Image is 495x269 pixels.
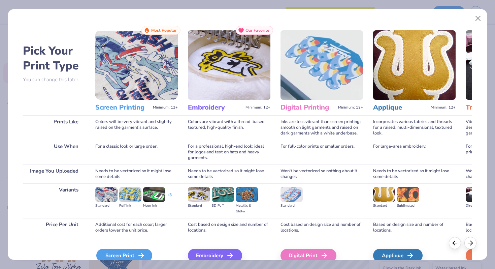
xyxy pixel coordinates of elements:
div: Cost based on design size and number of locations. [188,218,270,237]
button: Close [472,12,485,25]
img: Puff Ink [119,187,141,202]
span: Minimum: 12+ [245,105,270,110]
div: Price Per Unit [23,218,85,237]
div: Use When [23,140,85,165]
span: Our Favorite [245,28,269,33]
div: Metallic & Glitter [236,203,258,214]
div: Digital Print [280,249,336,262]
div: Based on design size and number of locations. [373,218,456,237]
h3: Digital Printing [280,103,335,112]
img: Applique [373,30,456,100]
span: Most Popular [151,28,177,33]
h2: Pick Your Print Type [23,43,85,73]
h3: Applique [373,103,428,112]
div: Variants [23,183,85,218]
div: Sublimated [397,203,419,209]
div: Needs to be vectorized so it might lose some details [95,165,178,183]
img: Embroidery [188,30,270,100]
div: Needs to be vectorized so it might lose some details [188,165,270,183]
span: Minimum: 12+ [338,105,363,110]
div: Inks are less vibrant than screen printing; smooth on light garments and raised on dark garments ... [280,115,363,140]
div: Colors are vibrant with a thread-based textured, high-quality finish. [188,115,270,140]
h3: Screen Printing [95,103,150,112]
div: Direct-to-film [466,203,488,209]
div: Standard [280,203,303,209]
div: For large-area embroidery. [373,140,456,165]
div: 3D Puff [212,203,234,209]
div: Colors will be very vibrant and slightly raised on the garment's surface. [95,115,178,140]
div: For full-color prints or smaller orders. [280,140,363,165]
img: Neon Ink [143,187,165,202]
div: Cost based on design size and number of locations. [280,218,363,237]
div: Screen Print [96,249,152,262]
img: Metallic & Glitter [236,187,258,202]
div: Embroidery [188,249,242,262]
div: Standard [373,203,395,209]
div: Neon Ink [143,203,165,209]
div: Image You Uploaded [23,165,85,183]
div: Won't be vectorized so nothing about it changes [280,165,363,183]
div: Additional cost for each color; larger orders lower the unit price. [95,218,178,237]
p: You can change this later. [23,77,85,83]
div: For a classic look or large order. [95,140,178,165]
img: Digital Printing [280,30,363,100]
div: Standard [188,203,210,209]
h3: Embroidery [188,103,243,112]
img: Standard [188,187,210,202]
div: Incorporates various fabrics and threads for a raised, multi-dimensional, textured look. [373,115,456,140]
div: Applique [373,249,423,262]
img: Standard [95,187,118,202]
img: Sublimated [397,187,419,202]
div: + 3 [167,192,172,204]
div: Needs to be vectorized so it might lose some details [373,165,456,183]
div: Puff Ink [119,203,141,209]
span: Minimum: 12+ [153,105,178,110]
div: Standard [95,203,118,209]
div: For a professional, high-end look; ideal for logos and text on hats and heavy garments. [188,140,270,165]
img: 3D Puff [212,187,234,202]
img: Direct-to-film [466,187,488,202]
div: Prints Like [23,115,85,140]
img: Standard [373,187,395,202]
img: Standard [280,187,303,202]
img: Screen Printing [95,30,178,100]
span: Minimum: 12+ [431,105,456,110]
